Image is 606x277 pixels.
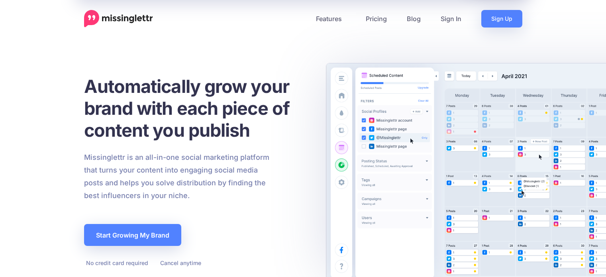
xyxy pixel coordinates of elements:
[356,10,397,28] a: Pricing
[397,10,431,28] a: Blog
[158,258,201,268] li: Cancel anytime
[84,258,148,268] li: No credit card required
[431,10,471,28] a: Sign In
[481,10,522,28] a: Sign Up
[84,224,181,246] a: Start Growing My Brand
[84,10,153,28] a: Home
[84,75,309,141] h1: Automatically grow your brand with each piece of content you publish
[84,151,270,202] p: Missinglettr is an all-in-one social marketing platform that turns your content into engaging soc...
[306,10,356,28] a: Features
